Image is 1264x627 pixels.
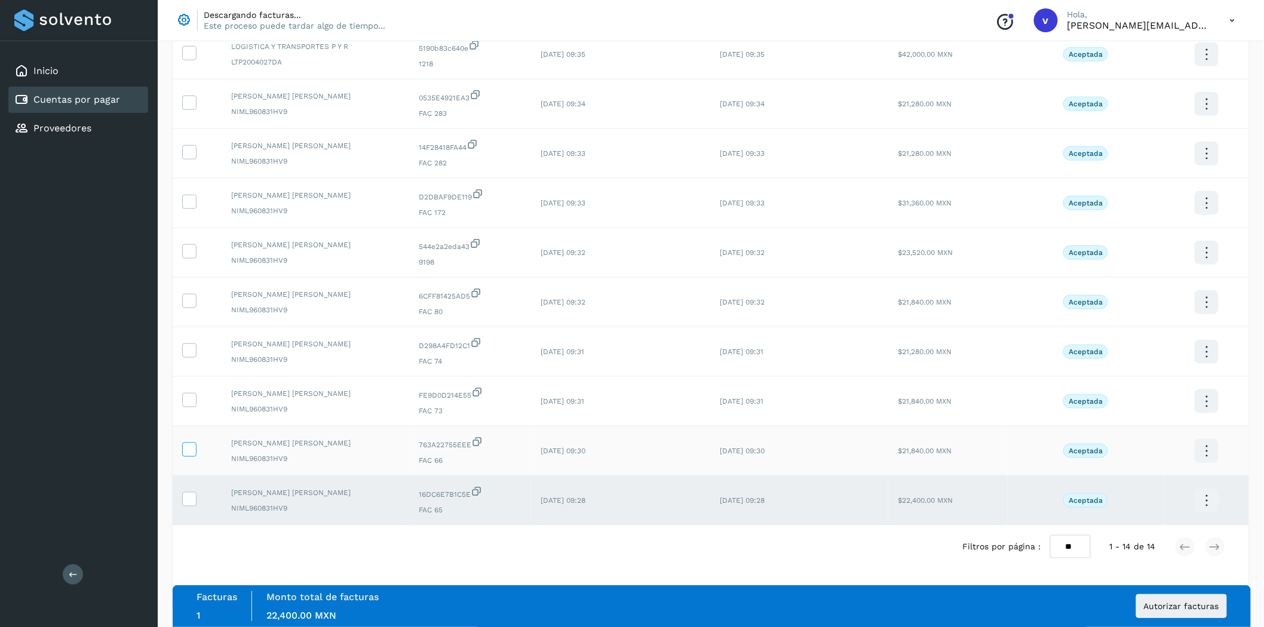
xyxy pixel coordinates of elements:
div: Proveedores [8,115,148,142]
span: $42,000.00 MXN [898,50,953,59]
span: [DATE] 09:31 [720,397,763,405]
p: Este proceso puede tardar algo de tiempo... [204,20,385,31]
span: [DATE] 09:32 [541,298,585,306]
p: victor.romero@fidum.com.mx [1067,20,1211,31]
span: [DATE] 09:31 [720,348,763,356]
span: [DATE] 09:33 [541,199,585,207]
span: NIML960831HV9 [231,156,400,167]
label: Monto total de facturas [266,591,379,603]
span: 6CFF81425AD5 [419,287,521,302]
span: FAC 73 [419,405,521,416]
span: [DATE] 09:30 [720,447,765,455]
span: Filtros por página : [962,540,1041,553]
span: $31,360.00 MXN [898,199,952,207]
span: 0535E4921EA3 [419,89,521,103]
span: [PERSON_NAME] [PERSON_NAME] [231,190,400,201]
span: [DATE] 09:32 [541,248,585,257]
span: 22,400.00 MXN [266,610,336,621]
span: FAC 282 [419,158,521,168]
span: [DATE] 09:35 [541,50,585,59]
span: [PERSON_NAME] [PERSON_NAME] [231,239,400,250]
span: [PERSON_NAME] [PERSON_NAME] [231,339,400,349]
span: NIML960831HV9 [231,404,400,414]
span: 1218 [419,59,521,69]
span: [DATE] 09:28 [541,496,585,505]
p: Aceptada [1069,149,1103,158]
span: [DATE] 09:32 [720,298,765,306]
span: 14F28418FA44 [419,139,521,153]
span: [DATE] 09:33 [720,199,765,207]
span: [DATE] 09:35 [720,50,765,59]
p: Aceptada [1069,298,1103,306]
span: FAC 65 [419,505,521,515]
span: $21,280.00 MXN [898,149,952,158]
span: NIML960831HV9 [231,354,400,365]
span: [DATE] 09:34 [541,100,585,108]
span: [DATE] 09:33 [541,149,585,158]
span: 16DC6E7B1C5E [419,485,521,500]
span: [PERSON_NAME] [PERSON_NAME] [231,289,400,300]
p: Aceptada [1069,447,1103,455]
p: Aceptada [1069,348,1103,356]
p: Aceptada [1069,199,1103,207]
span: [PERSON_NAME] [PERSON_NAME] [231,438,400,448]
p: Aceptada [1069,50,1103,59]
span: [PERSON_NAME] [PERSON_NAME] [231,388,400,399]
p: Descargando facturas... [204,10,385,20]
a: Inicio [33,65,59,76]
button: Autorizar facturas [1136,594,1227,618]
span: FAC 172 [419,207,521,218]
span: LTP2004027DA [231,57,400,67]
span: 1 [197,610,200,621]
span: [PERSON_NAME] [PERSON_NAME] [231,140,400,151]
div: Cuentas por pagar [8,87,148,113]
span: [DATE] 09:31 [541,397,584,405]
span: $22,400.00 MXN [898,496,953,505]
span: NIML960831HV9 [231,255,400,266]
span: 5190b83c640e [419,39,521,54]
span: FE9D0D214E55 [419,386,521,401]
p: Aceptada [1069,397,1103,405]
p: Aceptada [1069,248,1103,257]
a: Proveedores [33,122,91,134]
p: Aceptada [1069,100,1103,108]
span: [DATE] 09:33 [720,149,765,158]
a: Cuentas por pagar [33,94,120,105]
span: [DATE] 09:34 [720,100,765,108]
span: LOGISTICA Y TRANSPORTES P Y R [231,41,400,52]
span: [DATE] 09:28 [720,496,765,505]
span: $21,840.00 MXN [898,298,952,306]
span: Autorizar facturas [1144,602,1219,610]
span: FAC 80 [419,306,521,317]
span: [PERSON_NAME] [PERSON_NAME] [231,487,400,498]
div: Inicio [8,58,148,84]
span: D298A4FD12C1 [419,337,521,351]
span: [DATE] 09:31 [541,348,584,356]
span: FAC 66 [419,455,521,466]
p: Hola, [1067,10,1211,20]
span: D2DBAF9DE119 [419,188,521,202]
span: NIML960831HV9 [231,305,400,315]
label: Facturas [197,591,237,603]
span: NIML960831HV9 [231,205,400,216]
span: NIML960831HV9 [231,106,400,117]
span: $21,840.00 MXN [898,447,952,455]
span: NIML960831HV9 [231,503,400,514]
span: 9198 [419,257,521,268]
span: $23,520.00 MXN [898,248,953,257]
span: 1 - 14 de 14 [1110,540,1156,553]
span: 544e2a2eda43 [419,238,521,252]
span: FAC 74 [419,356,521,367]
span: $21,280.00 MXN [898,100,952,108]
p: Aceptada [1069,496,1103,505]
span: $21,840.00 MXN [898,397,952,405]
span: FAC 283 [419,108,521,119]
span: $21,280.00 MXN [898,348,952,356]
span: 763A22755EEE [419,436,521,450]
span: NIML960831HV9 [231,453,400,464]
span: [DATE] 09:30 [541,447,585,455]
span: [PERSON_NAME] [PERSON_NAME] [231,91,400,102]
span: [DATE] 09:32 [720,248,765,257]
